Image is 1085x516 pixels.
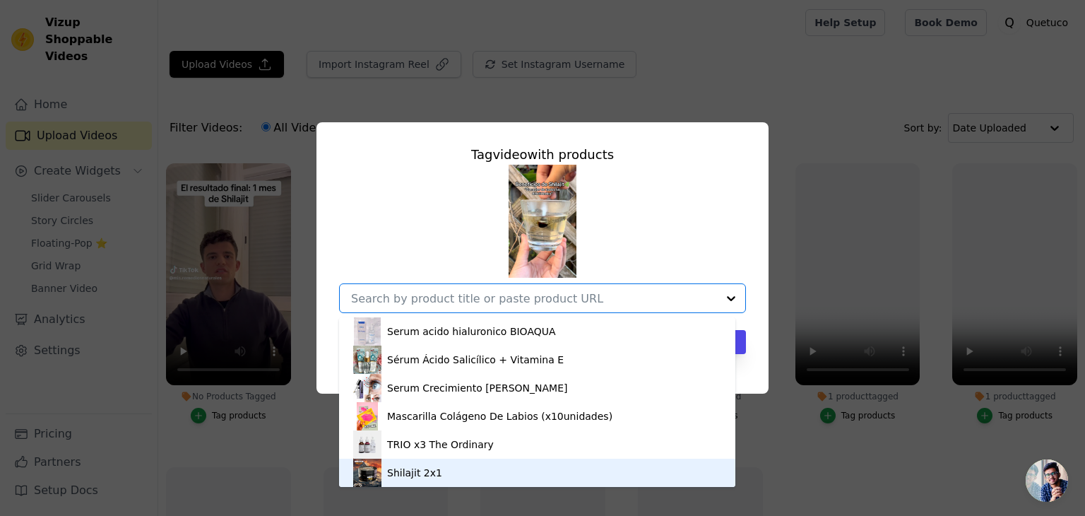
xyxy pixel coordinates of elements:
a: Chat abierto [1026,459,1068,502]
input: Search by product title or paste product URL [351,292,717,305]
div: TRIO x3 The Ordinary [387,438,494,452]
img: product thumbnail [353,402,381,430]
img: product thumbnail [353,459,381,487]
div: Sérum Ácido Salicílico + Vitamina E [387,353,564,367]
img: product thumbnail [353,317,381,346]
div: Serum Crecimiento [PERSON_NAME] [387,381,567,395]
img: product thumbnail [353,346,381,374]
div: Serum acido hialuronico BIOAQUA [387,324,556,339]
img: product thumbnail [353,374,381,402]
img: tn-c08f96b8d2284a1f9cf6edd46aab22d7.png [509,165,576,278]
div: Shilajit 2x1 [387,466,442,480]
img: product thumbnail [353,430,381,459]
div: Mascarilla Colágeno De Labios (x10unidades) [387,409,612,423]
div: Tag video with products [339,145,746,165]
